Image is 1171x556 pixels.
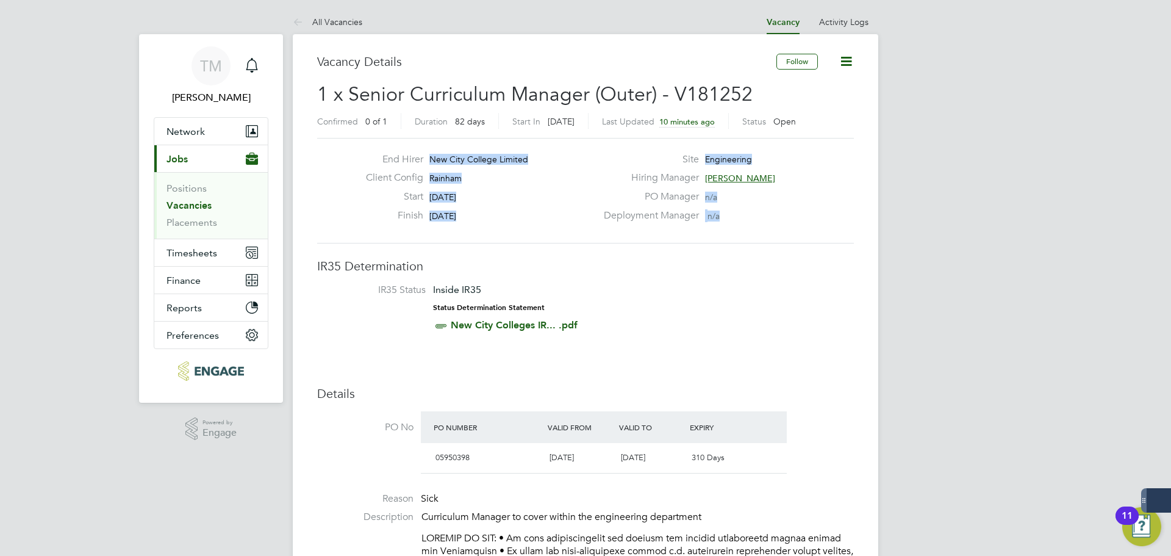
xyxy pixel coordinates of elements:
span: n/a [707,211,720,222]
label: End Hirer [356,153,423,166]
a: TM[PERSON_NAME] [154,46,268,105]
span: Rainham [429,173,462,184]
div: Jobs [154,172,268,239]
label: Description [317,511,414,524]
a: Vacancy [767,17,800,27]
button: Network [154,118,268,145]
label: Deployment Manager [596,209,699,222]
div: Expiry [687,416,758,438]
label: Site [596,153,699,166]
span: Powered by [202,417,237,428]
span: Inside IR35 [433,284,481,295]
label: PO Manager [596,190,699,203]
a: All Vacancies [293,16,362,27]
span: 10 minutes ago [659,117,715,127]
label: Start In [512,116,540,127]
span: Timesheets [167,247,217,259]
nav: Main navigation [139,34,283,403]
label: PO No [317,421,414,434]
span: [DATE] [550,452,574,463]
span: [DATE] [429,211,456,222]
strong: Status Determination Statement [433,303,545,312]
button: Timesheets [154,239,268,266]
h3: Details [317,386,854,402]
span: TM [200,58,222,74]
button: Finance [154,267,268,294]
label: IR35 Status [329,284,426,297]
p: Curriculum Manager to cover within the engineering department [421,511,854,524]
span: New City College Limited [429,154,528,165]
span: Finance [167,275,201,286]
span: 1 x Senior Curriculum Manager (Outer) - V181252 [317,82,753,106]
span: 82 days [455,116,485,127]
label: Confirmed [317,116,358,127]
span: Engage [202,428,237,438]
a: New City Colleges IR... .pdf [451,319,578,331]
a: Activity Logs [819,16,868,27]
label: Start [356,190,423,203]
a: Placements [167,217,217,228]
button: Follow [776,54,818,70]
div: Valid From [545,416,616,438]
span: n/a [705,192,717,203]
span: Preferences [167,330,219,341]
label: Last Updated [602,116,654,127]
span: [DATE] [621,452,645,463]
label: Reason [317,493,414,505]
div: Valid To [616,416,687,438]
span: Open [773,116,796,127]
span: Network [167,126,205,137]
span: 0 of 1 [365,116,387,127]
label: Client Config [356,171,423,184]
a: Positions [167,182,207,194]
label: Status [742,116,766,127]
div: PO Number [431,416,545,438]
h3: Vacancy Details [317,54,776,70]
span: Taylor Miller-Davies [154,90,268,105]
a: Go to home page [154,361,268,381]
button: Preferences [154,322,268,348]
button: Reports [154,294,268,321]
span: [PERSON_NAME] [705,173,775,184]
span: Reports [167,302,202,314]
span: Jobs [167,153,188,165]
span: Sick [421,493,439,505]
span: 05950398 [435,452,470,463]
button: Jobs [154,145,268,172]
span: [DATE] [548,116,575,127]
a: Powered byEngage [185,417,237,441]
button: Open Resource Center, 11 new notifications [1122,507,1161,546]
span: [DATE] [429,192,456,203]
label: Hiring Manager [596,171,699,184]
label: Duration [415,116,448,127]
div: 11 [1122,516,1133,532]
span: 310 Days [692,452,725,463]
img: dovetailslate-logo-retina.png [178,361,243,381]
a: Vacancies [167,200,212,211]
span: Engineering [705,154,752,165]
h3: IR35 Determination [317,258,854,274]
label: Finish [356,209,423,222]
